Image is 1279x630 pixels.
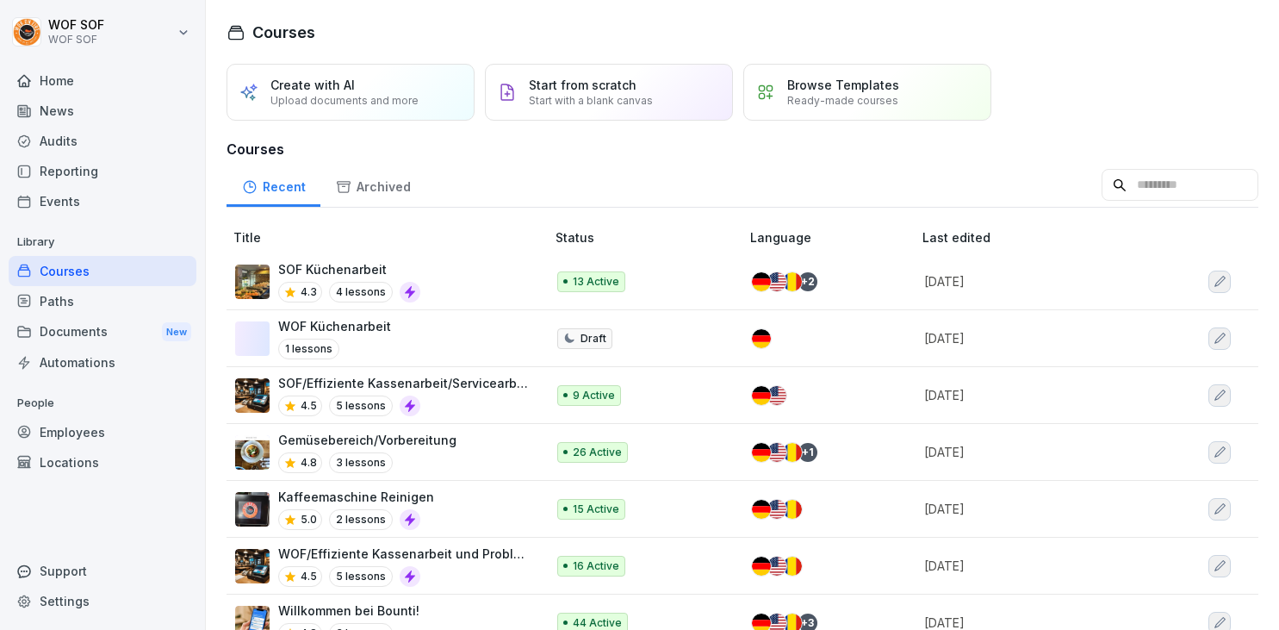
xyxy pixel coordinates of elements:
img: de.svg [752,272,771,291]
img: de.svg [752,386,771,405]
img: ro.svg [783,500,802,519]
img: de.svg [752,443,771,462]
p: 5.0 [301,512,317,527]
div: Documents [9,316,196,348]
a: Audits [9,126,196,156]
div: + 1 [798,443,817,462]
p: Gemüsebereich/Vorbereitung [278,431,456,449]
p: WOF Küchenarbeit [278,317,391,335]
img: ro.svg [783,272,802,291]
p: People [9,390,196,417]
a: Paths [9,286,196,316]
p: Title [233,228,549,246]
img: t1sr1n5hoioeeo4igem1edyi.png [235,492,270,527]
p: Language [750,228,916,246]
p: WOF/Effiziente Kassenarbeit und Problemlösungen [278,545,528,563]
a: Locations [9,447,196,477]
a: Reporting [9,156,196,186]
img: hylcge7l2zcqk2935eqvc2vv.png [235,378,270,413]
p: 4.5 [301,398,317,414]
div: Support [9,556,196,586]
p: 13 Active [573,274,619,290]
img: us.svg [767,557,786,576]
p: Kaffeemaschine Reinigen [278,488,434,506]
a: Settings [9,586,196,616]
p: [DATE] [924,500,1152,518]
p: 4.8 [301,455,317,471]
p: Start from scratch [529,78,636,92]
a: Employees [9,417,196,447]
p: 16 Active [573,558,619,574]
p: Browse Templates [787,78,899,92]
p: Ready-made courses [787,94,898,107]
p: 2 lessons [329,509,393,530]
p: 26 Active [573,445,622,460]
p: 1 lessons [278,339,339,359]
p: 3 lessons [329,452,393,473]
img: ro.svg [783,557,802,576]
p: SOF/Effiziente Kassenarbeit/Servicearbeit und Problemlösungen [278,374,528,392]
a: Automations [9,347,196,377]
img: us.svg [767,443,786,462]
h1: Courses [252,21,315,44]
h3: Courses [227,139,1258,159]
p: 9 Active [573,388,615,403]
p: Create with AI [270,78,355,92]
a: News [9,96,196,126]
img: de.svg [752,557,771,576]
img: de.svg [752,329,771,348]
p: 4 lessons [329,282,393,303]
div: + 2 [798,272,817,291]
img: t9bprv5h1a314rxrkj0f2e0c.png [235,435,270,470]
p: 5 lessons [329,396,393,416]
p: [DATE] [924,386,1152,404]
p: Draft [581,331,606,346]
img: hylcge7l2zcqk2935eqvc2vv.png [235,549,270,583]
p: Library [9,228,196,256]
p: Last edited [922,228,1172,246]
a: Archived [320,163,425,207]
p: [DATE] [924,329,1152,347]
p: WOF SOF [48,34,104,46]
a: Recent [227,163,320,207]
a: Events [9,186,196,216]
p: 15 Active [573,502,619,517]
img: us.svg [767,500,786,519]
img: us.svg [767,386,786,405]
p: WOF SOF [48,18,104,33]
img: us.svg [767,272,786,291]
p: Start with a blank canvas [529,94,653,107]
img: tqwtw9r94l6pcd0yz7rr6nlj.png [235,265,270,299]
p: 4.5 [301,569,317,584]
p: [DATE] [924,443,1152,461]
p: 4.3 [301,284,317,300]
p: 5 lessons [329,566,393,587]
p: SOF Küchenarbeit [278,260,420,278]
p: Status [556,228,742,246]
p: [DATE] [924,272,1152,290]
img: ro.svg [783,443,802,462]
p: Upload documents and more [270,94,419,107]
div: New [162,322,191,342]
a: Courses [9,256,196,286]
p: [DATE] [924,557,1152,575]
img: de.svg [752,500,771,519]
a: DocumentsNew [9,316,196,348]
a: Home [9,65,196,96]
p: Willkommen bei Bounti! [278,602,419,620]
